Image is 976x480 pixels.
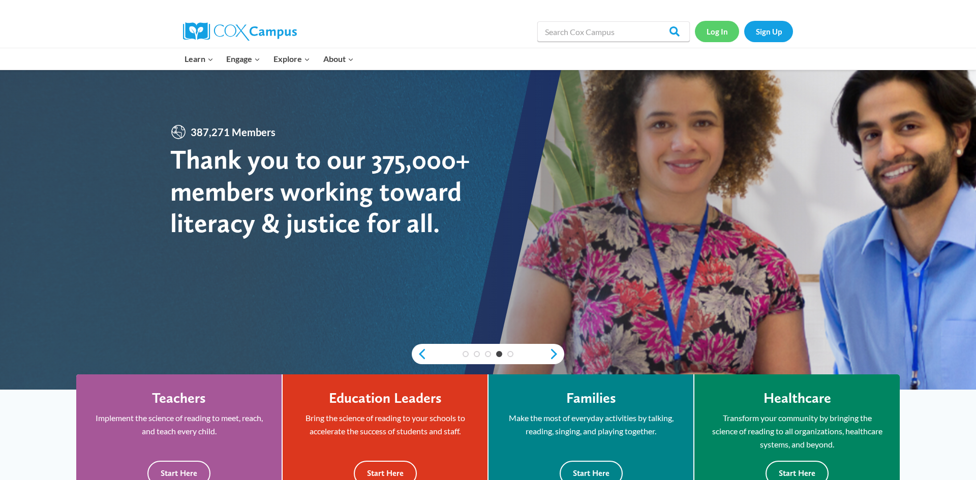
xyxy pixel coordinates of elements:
[463,351,469,357] a: 1
[537,21,690,42] input: Search Cox Campus
[504,411,678,437] p: Make the most of everyday activities by talking, reading, singing, and playing together.
[764,390,831,407] h4: Healthcare
[710,411,884,451] p: Transform your community by bringing the science of reading to all organizations, healthcare syst...
[267,48,317,70] button: Child menu of Explore
[412,344,564,364] div: content slider buttons
[507,351,513,357] a: 5
[220,48,267,70] button: Child menu of Engage
[744,21,793,42] a: Sign Up
[178,48,360,70] nav: Primary Navigation
[485,351,491,357] a: 3
[549,348,564,360] a: next
[298,411,472,437] p: Bring the science of reading to your schools to accelerate the success of students and staff.
[152,390,206,407] h4: Teachers
[170,144,488,239] div: Thank you to our 375,000+ members working toward literacy & justice for all.
[187,124,280,140] span: 387,271 Members
[178,48,220,70] button: Child menu of Learn
[695,21,739,42] a: Log In
[329,390,442,407] h4: Education Leaders
[412,348,427,360] a: previous
[695,21,793,42] nav: Secondary Navigation
[183,22,297,41] img: Cox Campus
[566,390,616,407] h4: Families
[496,351,502,357] a: 4
[317,48,360,70] button: Child menu of About
[474,351,480,357] a: 2
[91,411,266,437] p: Implement the science of reading to meet, reach, and teach every child.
